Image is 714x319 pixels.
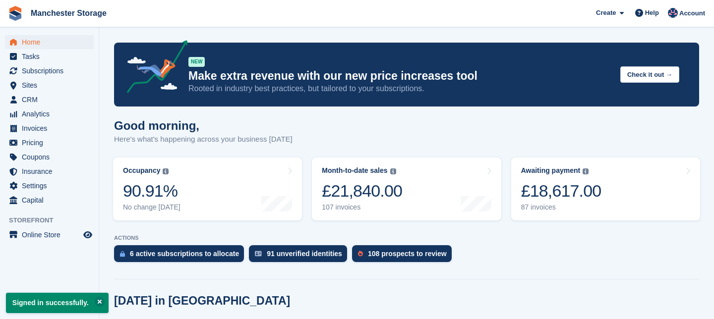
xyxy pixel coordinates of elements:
a: menu [5,228,94,242]
img: active_subscription_to_allocate_icon-d502201f5373d7db506a760aba3b589e785aa758c864c3986d89f69b8ff3... [120,251,125,257]
span: Account [679,8,705,18]
div: 87 invoices [521,203,601,212]
a: menu [5,78,94,92]
a: 91 unverified identities [249,245,352,267]
div: Awaiting payment [521,166,581,175]
a: Month-to-date sales £21,840.00 107 invoices [312,158,501,220]
span: Settings [22,179,81,193]
div: 90.91% [123,181,180,201]
p: Here's what's happening across your business [DATE] [114,134,293,145]
div: Month-to-date sales [322,166,387,175]
span: Home [22,35,81,49]
div: 108 prospects to review [368,250,447,258]
a: 108 prospects to review [352,245,457,267]
a: Awaiting payment £18,617.00 87 invoices [511,158,700,220]
div: No change [DATE] [123,203,180,212]
p: Signed in successfully. [6,293,109,313]
a: Preview store [82,229,94,241]
img: verify_identity-adf6edd0f0f0b5bbfe63781bf79b02c33cf7c696d77639b501bdc392416b5a36.svg [255,251,262,257]
span: Invoices [22,121,81,135]
a: menu [5,193,94,207]
a: Manchester Storage [27,5,111,21]
a: menu [5,64,94,78]
span: CRM [22,93,81,106]
h2: [DATE] in [GEOGRAPHIC_DATA] [114,294,290,308]
img: prospect-51fa495bee0391a8d652442698ab0144808aea92771e9ea1ae160a38d050c398.svg [358,251,363,257]
img: icon-info-grey-7440780725fd019a000dd9b08b2336e03edf1995a4989e88bcd33f0948082b44.svg [390,168,396,174]
a: menu [5,136,94,150]
div: 91 unverified identities [267,250,342,258]
div: 107 invoices [322,203,402,212]
a: menu [5,35,94,49]
p: ACTIONS [114,235,699,241]
a: menu [5,107,94,121]
div: Occupancy [123,166,160,175]
span: Online Store [22,228,81,242]
h1: Good morning, [114,119,293,132]
a: menu [5,150,94,164]
a: menu [5,179,94,193]
a: menu [5,121,94,135]
img: stora-icon-8386f47178a22dfd0bd8f6a31ec36ba5ce8667c1dd55bd0f319d3a0aa187defe.svg [8,6,23,21]
span: Pricing [22,136,81,150]
span: Insurance [22,164,81,178]
span: Storefront [9,215,99,225]
span: Help [645,8,659,18]
div: £21,840.00 [322,181,402,201]
img: icon-info-grey-7440780725fd019a000dd9b08b2336e03edf1995a4989e88bcd33f0948082b44.svg [583,168,589,174]
p: Rooted in industry best practices, but tailored to your subscriptions. [188,83,612,94]
img: price-adjustments-announcement-icon-8257ccfd72463d97f412b2fc003d46551f7dbcb40ab6d574587a9cd5c0d94... [119,40,188,97]
span: Analytics [22,107,81,121]
p: Make extra revenue with our new price increases tool [188,69,612,83]
span: Capital [22,193,81,207]
span: Sites [22,78,81,92]
a: menu [5,50,94,63]
div: NEW [188,57,205,67]
a: menu [5,93,94,106]
span: Tasks [22,50,81,63]
a: menu [5,164,94,178]
span: Coupons [22,150,81,164]
img: icon-info-grey-7440780725fd019a000dd9b08b2336e03edf1995a4989e88bcd33f0948082b44.svg [163,168,169,174]
a: Occupancy 90.91% No change [DATE] [113,158,302,220]
div: 6 active subscriptions to allocate [130,250,239,258]
a: 6 active subscriptions to allocate [114,245,249,267]
div: £18,617.00 [521,181,601,201]
span: Subscriptions [22,64,81,78]
button: Check it out → [620,66,679,83]
span: Create [596,8,616,18]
